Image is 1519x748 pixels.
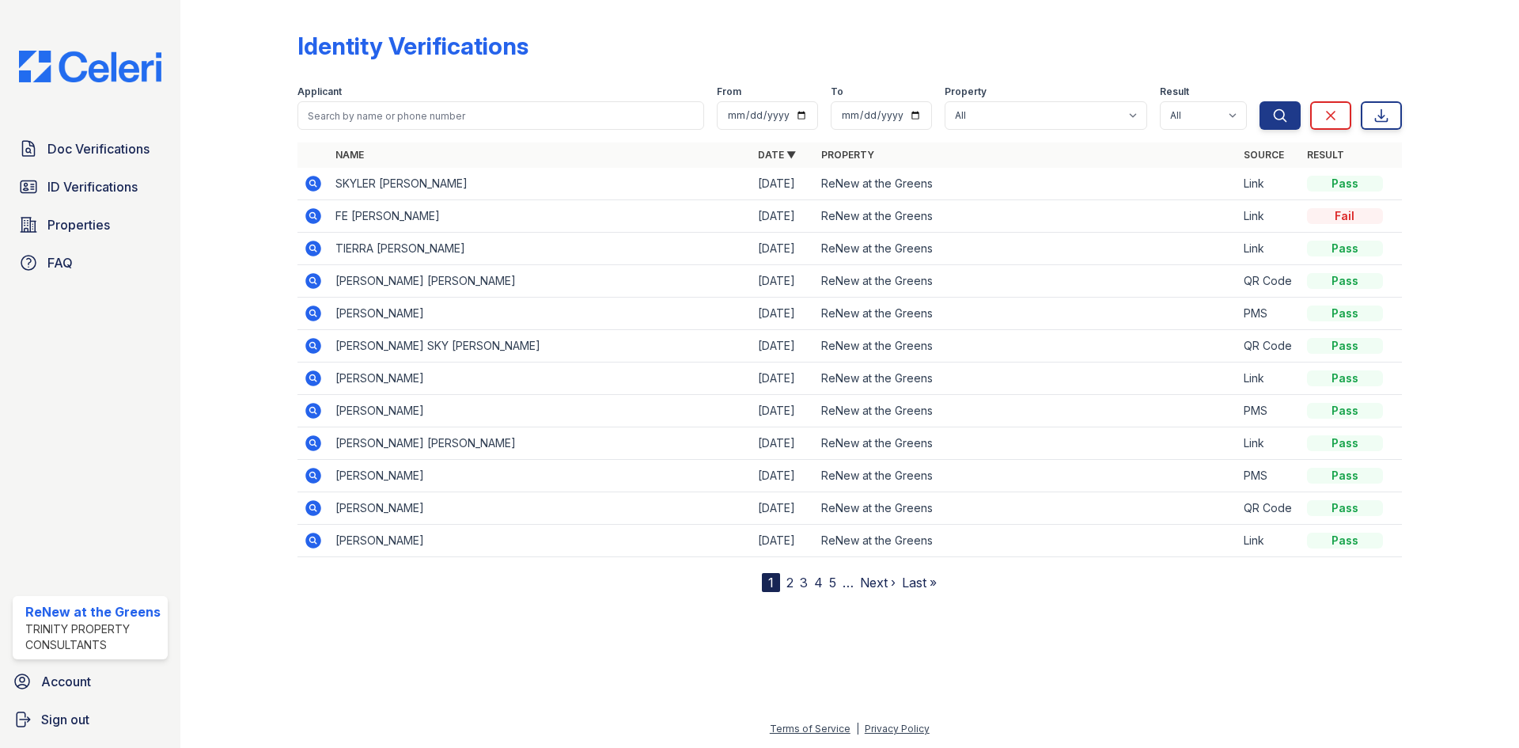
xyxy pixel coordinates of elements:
a: Doc Verifications [13,133,168,165]
td: Link [1237,233,1301,265]
td: [PERSON_NAME] [329,298,752,330]
a: Sign out [6,704,174,735]
td: [DATE] [752,298,815,330]
td: SKYLER [PERSON_NAME] [329,168,752,200]
td: [DATE] [752,427,815,460]
div: Fail [1307,208,1383,224]
td: [DATE] [752,460,815,492]
td: PMS [1237,298,1301,330]
span: Doc Verifications [47,139,150,158]
div: Identity Verifications [297,32,528,60]
td: ReNew at the Greens [815,525,1237,557]
div: Pass [1307,338,1383,354]
td: QR Code [1237,330,1301,363]
td: [DATE] [752,395,815,427]
td: ReNew at the Greens [815,330,1237,363]
td: Link [1237,200,1301,233]
td: [PERSON_NAME] [329,492,752,525]
td: TIERRA [PERSON_NAME] [329,233,752,265]
label: Property [945,85,987,98]
div: Pass [1307,533,1383,549]
a: Account [6,666,174,697]
td: [PERSON_NAME] [PERSON_NAME] [329,265,752,298]
div: Pass [1307,370,1383,386]
a: Source [1244,149,1284,161]
td: ReNew at the Greens [815,200,1237,233]
a: Terms of Service [770,723,850,735]
a: 3 [800,575,808,590]
input: Search by name or phone number [297,101,704,130]
td: [DATE] [752,330,815,363]
td: ReNew at the Greens [815,363,1237,395]
td: [PERSON_NAME] [329,525,752,557]
td: [PERSON_NAME] [329,395,752,427]
div: Pass [1307,273,1383,289]
td: PMS [1237,460,1301,492]
td: [DATE] [752,363,815,395]
a: 4 [814,575,823,590]
td: Link [1237,427,1301,460]
td: ReNew at the Greens [815,395,1237,427]
span: Sign out [41,710,89,729]
td: [DATE] [752,265,815,298]
td: [DATE] [752,492,815,525]
div: Pass [1307,468,1383,484]
td: ReNew at the Greens [815,427,1237,460]
label: From [717,85,741,98]
img: CE_Logo_Blue-a8612792a0a2168367f1c8372b55b34899dd931a85d93a1a3d3e32e68fde9ad4.png [6,51,174,82]
label: Result [1160,85,1189,98]
a: Name [335,149,364,161]
td: ReNew at the Greens [815,298,1237,330]
td: Link [1237,363,1301,395]
a: 5 [829,575,836,590]
label: To [831,85,843,98]
a: Last » [902,575,937,590]
div: Pass [1307,500,1383,516]
a: Properties [13,209,168,241]
td: [PERSON_NAME] [PERSON_NAME] [329,427,752,460]
div: | [856,723,859,735]
div: ReNew at the Greens [25,602,161,621]
a: Privacy Policy [865,723,930,735]
td: Link [1237,525,1301,557]
div: Pass [1307,241,1383,256]
div: Trinity Property Consultants [25,621,161,653]
a: 2 [786,575,794,590]
a: FAQ [13,247,168,279]
td: ReNew at the Greens [815,460,1237,492]
td: [DATE] [752,200,815,233]
td: [PERSON_NAME] [329,460,752,492]
span: Properties [47,215,110,234]
span: … [843,573,854,592]
td: [PERSON_NAME] SKY [PERSON_NAME] [329,330,752,363]
a: Date ▼ [758,149,796,161]
td: ReNew at the Greens [815,168,1237,200]
label: Applicant [297,85,342,98]
a: Next › [860,575,896,590]
td: [DATE] [752,233,815,265]
td: [PERSON_NAME] [329,363,752,395]
td: QR Code [1237,265,1301,298]
td: ReNew at the Greens [815,233,1237,265]
td: ReNew at the Greens [815,265,1237,298]
td: FE [PERSON_NAME] [329,200,752,233]
span: FAQ [47,253,73,272]
div: 1 [762,573,780,592]
td: QR Code [1237,492,1301,525]
div: Pass [1307,403,1383,419]
a: Property [821,149,874,161]
a: Result [1307,149,1344,161]
span: Account [41,672,91,691]
td: Link [1237,168,1301,200]
td: [DATE] [752,168,815,200]
div: Pass [1307,306,1383,321]
span: ID Verifications [47,177,138,196]
div: Pass [1307,435,1383,451]
td: ReNew at the Greens [815,492,1237,525]
td: [DATE] [752,525,815,557]
a: ID Verifications [13,171,168,203]
div: Pass [1307,176,1383,192]
td: PMS [1237,395,1301,427]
